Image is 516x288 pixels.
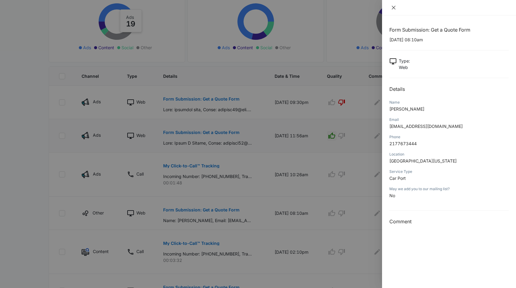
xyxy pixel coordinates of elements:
[391,5,396,10] span: close
[389,85,509,93] h2: Details
[389,36,509,43] p: [DATE] 08:10am
[389,152,509,157] div: Location
[389,134,509,140] div: Phone
[389,176,406,181] span: Car Port
[389,186,509,192] div: May we add you to our mailing list?
[399,64,410,70] p: Web
[389,193,395,198] span: No
[389,169,509,174] div: Service Type
[389,5,398,10] button: Close
[389,117,509,122] div: Email
[389,106,424,111] span: [PERSON_NAME]
[389,158,457,163] span: [GEOGRAPHIC_DATA][US_STATE]
[389,124,463,129] span: [EMAIL_ADDRESS][DOMAIN_NAME]
[389,100,509,105] div: Name
[389,26,509,33] h1: Form Submission: Get a Quote Form
[389,218,509,225] h3: Comment
[399,58,410,64] p: Type :
[389,141,417,146] span: 2177673444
